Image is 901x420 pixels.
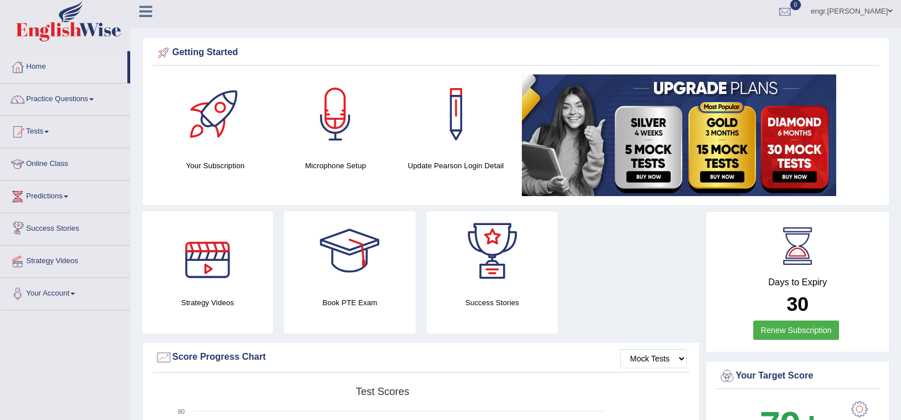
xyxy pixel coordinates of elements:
h4: Days to Expiry [719,277,877,288]
a: Practice Questions [1,84,130,112]
div: Score Progress Chart [155,349,687,366]
img: small5.jpg [522,74,836,196]
h4: Your Subscription [161,160,270,172]
a: Renew Subscription [753,321,839,340]
h4: Book PTE Exam [284,297,415,309]
a: Your Account [1,278,130,306]
h4: Microphone Setup [281,160,391,172]
a: Home [1,51,127,80]
div: Getting Started [155,44,877,61]
a: Strategy Videos [1,246,130,274]
a: Online Class [1,148,130,177]
div: Your Target Score [719,368,877,385]
b: 30 [787,293,809,315]
a: Tests [1,116,130,144]
a: Predictions [1,181,130,209]
h4: Success Stories [427,297,558,309]
h4: Update Pearson Login Detail [401,160,510,172]
text: 90 [178,408,185,415]
h4: Strategy Videos [142,297,273,309]
a: Success Stories [1,213,130,242]
tspan: Test scores [356,386,409,397]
